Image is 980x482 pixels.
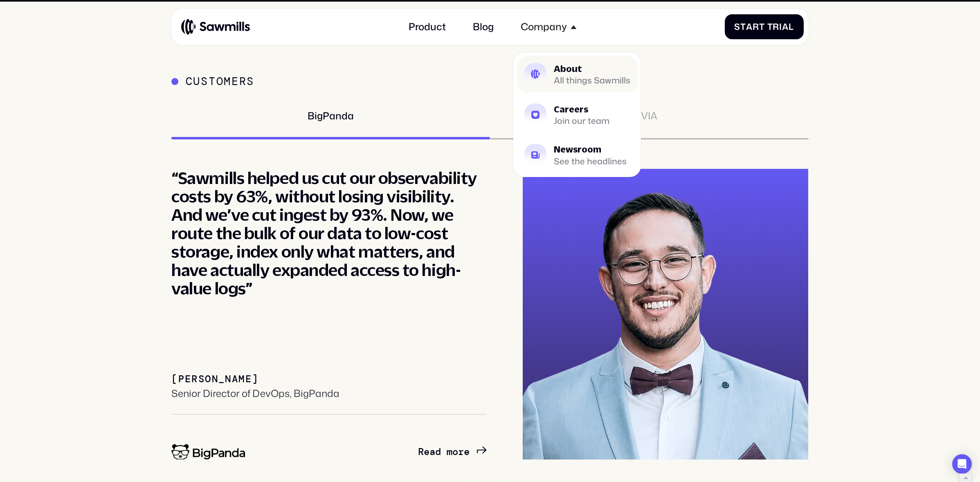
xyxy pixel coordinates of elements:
[171,373,258,385] div: [PERSON_NAME]
[753,22,759,32] span: r
[517,137,638,173] a: NewsroomSee the headlines
[308,110,354,122] div: BigPanda
[952,454,972,474] div: Open Intercom Messenger
[779,22,782,32] span: i
[465,13,501,40] a: Blog
[554,117,609,125] div: Join our team
[759,22,765,32] span: t
[401,13,453,40] a: Product
[435,446,441,458] span: d
[513,13,584,40] div: Company
[641,110,657,122] div: VIA
[554,157,627,165] div: See the headlines
[517,56,638,93] a: AboutAll things Sawmills
[464,446,470,458] span: e
[554,105,609,114] div: Careers
[171,169,487,297] div: “Sawmills helped us cut our observability costs by 63%, without losing visibility. And we’ve cut ...
[418,446,487,458] a: Readmore
[513,40,641,177] nav: Company
[773,22,779,32] span: r
[782,22,789,32] span: a
[734,22,740,32] span: S
[424,446,429,458] span: e
[554,64,630,73] div: About
[171,388,339,399] div: Senior Director of DevOps, BigPanda
[767,22,773,32] span: T
[554,145,627,154] div: Newsroom
[521,21,567,33] div: Company
[452,446,458,458] span: o
[447,446,452,458] span: m
[418,446,424,458] span: R
[725,14,804,39] a: StartTrial
[186,75,254,88] div: Customers
[740,22,746,32] span: t
[458,446,464,458] span: r
[789,22,794,32] span: l
[171,169,808,460] div: 1 / 2
[746,22,753,32] span: a
[554,76,630,84] div: All things Sawmills
[429,446,435,458] span: a
[517,96,638,133] a: CareersJoin our team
